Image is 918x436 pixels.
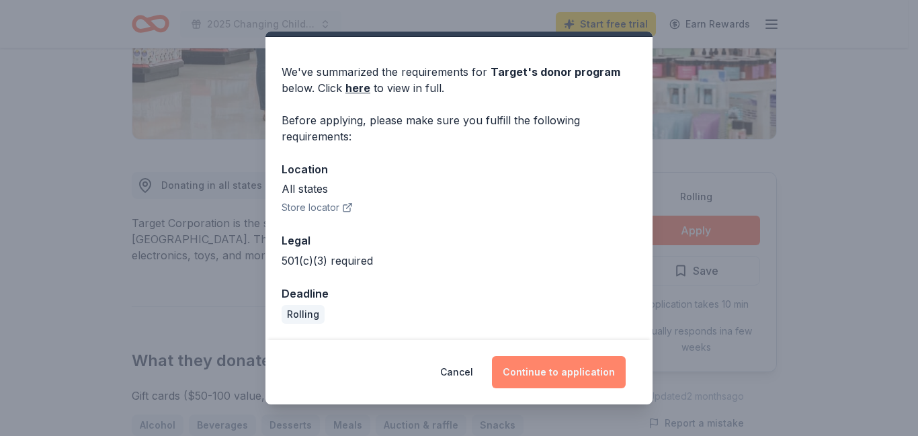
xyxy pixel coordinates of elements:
div: Location [282,161,636,178]
button: Continue to application [492,356,626,388]
div: Legal [282,232,636,249]
div: Deadline [282,285,636,302]
a: here [345,80,370,96]
div: Rolling [282,305,325,324]
div: All states [282,181,636,197]
span: Target 's donor program [491,65,620,79]
div: 501(c)(3) required [282,253,636,269]
div: We've summarized the requirements for below. Click to view in full. [282,64,636,96]
button: Cancel [440,356,473,388]
div: Before applying, please make sure you fulfill the following requirements: [282,112,636,144]
button: Store locator [282,200,353,216]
